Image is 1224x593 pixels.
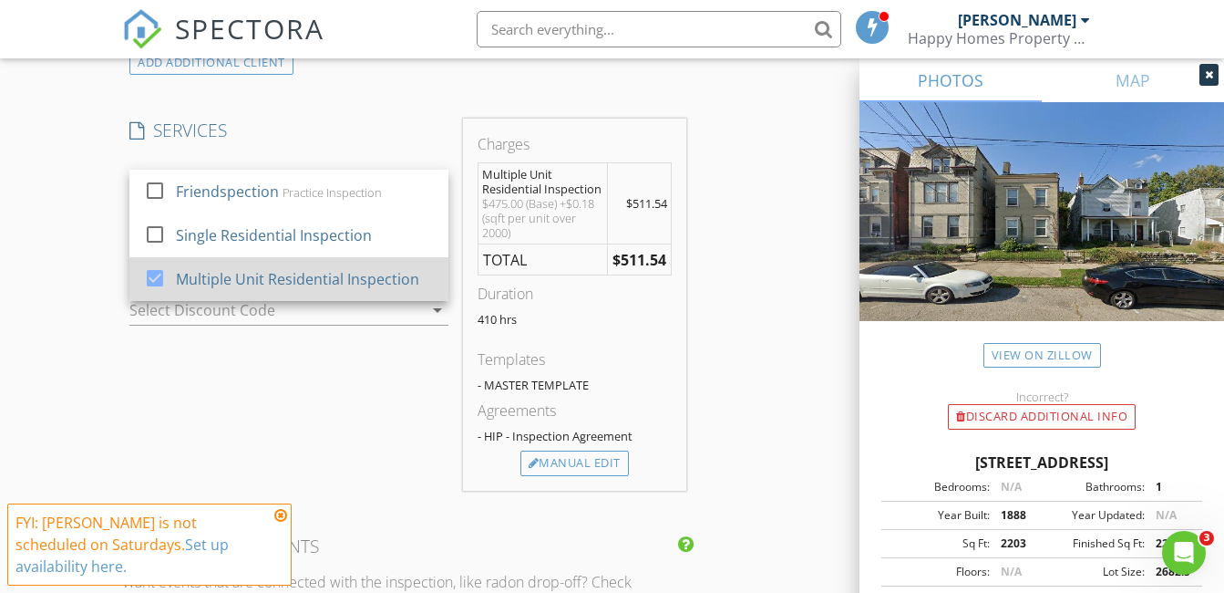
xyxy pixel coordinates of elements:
[283,185,382,200] div: Practice Inspection
[1156,507,1177,523] span: N/A
[482,196,604,240] div: $475.00 (Base) +$0.18 (sqft per unit over 2000)
[1199,531,1214,546] span: 3
[478,283,672,305] div: Duration
[948,404,1136,430] div: Discard Additional info
[887,536,990,552] div: Sq Ft:
[1001,564,1022,579] span: N/A
[887,507,990,524] div: Year Built:
[1001,479,1022,494] span: N/A
[1042,507,1145,524] div: Year Updated:
[129,535,686,558] h4: INSPECTION EVENTS
[176,224,372,246] div: Single Residential Inspection
[983,343,1101,368] a: View on Zillow
[478,349,672,370] div: Templates
[15,512,269,577] div: FYI: [PERSON_NAME] is not scheduled on Saturdays.
[477,11,841,47] input: Search everything...
[478,378,672,392] div: - MASTER TEMPLATE
[990,536,1042,552] div: 2203
[1042,564,1145,580] div: Lot Size:
[612,250,666,270] strong: $511.54
[478,133,672,155] div: Charges
[176,268,419,290] div: Multiple Unit Residential Inspection
[881,452,1202,473] div: [STREET_ADDRESS]
[859,58,1042,102] a: PHOTOS
[859,390,1224,404] div: Incorrect?
[626,195,667,212] span: $511.54
[1042,479,1145,495] div: Bathrooms:
[1145,479,1197,495] div: 1
[122,25,324,63] a: SPECTORA
[1042,58,1224,102] a: MAP
[520,451,629,476] div: Manual Edit
[908,29,1090,47] div: Happy Homes Property Assessments, LLC
[1145,536,1197,552] div: 2203
[482,167,604,196] div: Multiple Unit Residential Inspection
[176,181,279,203] div: Friendspection
[887,479,990,495] div: Bedrooms:
[990,507,1042,524] div: 1888
[1162,531,1206,575] iframe: Intercom live chat
[478,400,672,421] div: Agreements
[129,119,448,142] h4: SERVICES
[122,9,162,49] img: The Best Home Inspection Software - Spectora
[175,9,324,47] span: SPECTORA
[859,102,1224,365] img: streetview
[1145,564,1197,580] div: 2682.5
[478,312,672,327] p: 410 hrs
[478,244,608,276] td: TOTAL
[1042,536,1145,552] div: Finished Sq Ft:
[478,429,672,443] div: - HIP - Inspection Agreement
[958,11,1076,29] div: [PERSON_NAME]
[887,564,990,580] div: Floors:
[427,299,448,321] i: arrow_drop_down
